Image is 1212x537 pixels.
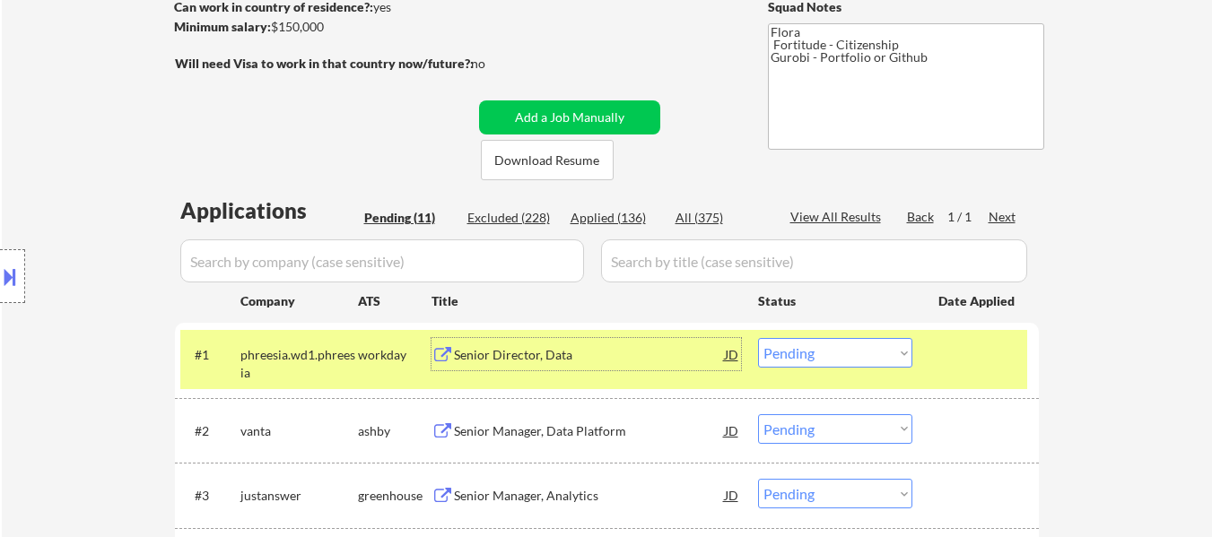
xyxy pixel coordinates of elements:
div: Next [989,208,1017,226]
div: $150,000 [174,18,473,36]
div: workday [358,346,432,364]
div: All (375) [676,209,765,227]
div: Senior Manager, Analytics [454,487,725,505]
div: #3 [195,487,226,505]
strong: Will need Visa to work in that country now/future?: [175,56,474,71]
div: Senior Manager, Data Platform [454,422,725,440]
div: Date Applied [938,292,1017,310]
strong: Minimum salary: [174,19,271,34]
div: Title [432,292,741,310]
input: Search by company (case sensitive) [180,239,584,282]
div: ATS [358,292,432,310]
div: greenhouse [358,487,432,505]
div: JD [723,414,741,446]
div: ashby [358,422,432,440]
div: Pending (11) [364,209,454,227]
div: JD [723,338,741,370]
div: Back [907,208,936,226]
div: no [471,55,522,73]
div: Applied (136) [571,209,660,227]
div: View All Results [790,208,886,226]
button: Add a Job Manually [479,100,660,134]
div: Excluded (228) [467,209,557,227]
div: Status [758,284,912,316]
div: JD [723,479,741,511]
input: Search by title (case sensitive) [601,239,1027,282]
div: justanswer [240,487,358,505]
div: Senior Director, Data [454,346,725,364]
div: 1 / 1 [947,208,989,226]
button: Download Resume [481,140,614,180]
